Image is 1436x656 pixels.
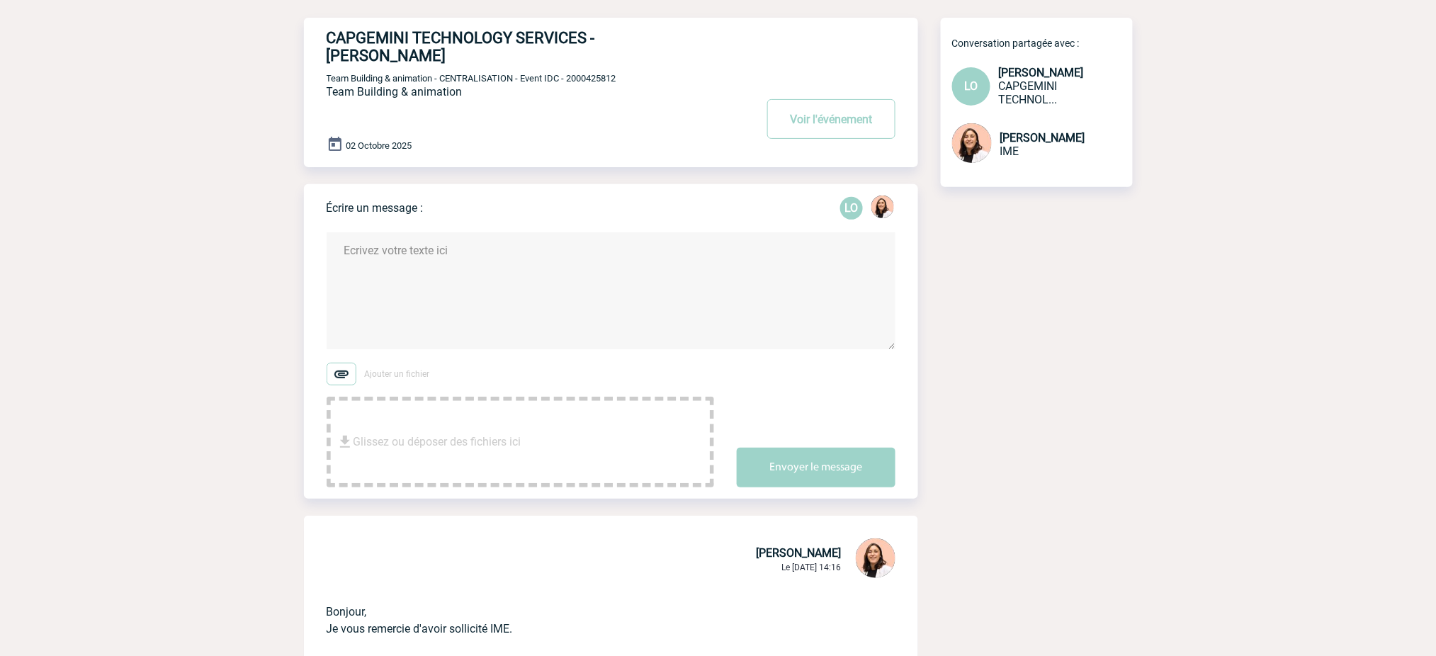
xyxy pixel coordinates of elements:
span: Team Building & animation [327,85,463,98]
div: Melissa NOBLET [871,196,894,221]
p: Écrire un message : [327,201,424,215]
p: LO [840,197,863,220]
span: [PERSON_NAME] [1000,131,1085,145]
img: file_download.svg [337,434,354,451]
button: Voir l'événement [767,99,895,139]
span: Glissez ou déposer des fichiers ici [354,407,521,477]
span: Ajouter un fichier [365,369,430,379]
span: Le [DATE] 14:16 [782,562,842,572]
span: [PERSON_NAME] [999,66,1084,79]
span: Team Building & animation - CENTRALISATION - Event IDC - 2000425812 [327,73,616,84]
img: 129834-0.png [952,123,992,163]
span: IME [1000,145,1019,158]
p: Conversation partagée avec : [952,38,1133,49]
span: 02 Octobre 2025 [346,140,412,151]
span: CAPGEMINI TECHNOLOGY SERVICES [999,79,1058,106]
span: LO [964,79,978,93]
img: 129834-0.png [856,538,895,578]
button: Envoyer le message [737,448,895,487]
div: Leila OBREMSKI [840,197,863,220]
img: 129834-0.png [871,196,894,218]
span: [PERSON_NAME] [757,546,842,560]
h4: CAPGEMINI TECHNOLOGY SERVICES - [PERSON_NAME] [327,29,713,64]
